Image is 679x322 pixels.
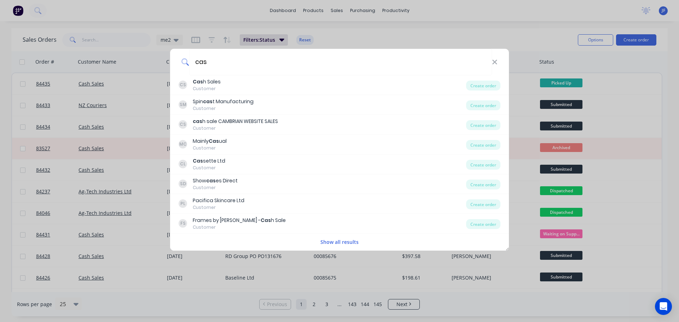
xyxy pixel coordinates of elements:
[179,81,187,89] div: CS
[466,199,500,209] div: Create order
[466,100,500,110] div: Create order
[193,105,254,112] div: Customer
[655,298,672,315] div: Open Intercom Messenger
[466,219,500,229] div: Create order
[193,137,227,145] div: Mainly ual
[193,204,244,211] div: Customer
[318,238,361,246] button: Show all results
[193,118,278,125] div: h sale CAMBRIAN WEBSITE SALES
[179,180,187,188] div: SD
[206,177,216,184] b: cas
[179,219,187,228] div: FS
[193,78,203,85] b: Cas
[203,98,213,105] b: cas
[189,49,492,75] input: Enter a customer name to create a new order...
[193,185,238,191] div: Customer
[193,157,203,164] b: Cas
[193,86,221,92] div: Customer
[179,199,187,208] div: PL
[193,145,227,151] div: Customer
[466,120,500,130] div: Create order
[179,140,187,148] div: MC
[193,165,225,171] div: Customer
[179,100,187,109] div: SM
[209,137,219,145] b: Cas
[193,177,238,185] div: Show es Direct
[466,140,500,150] div: Create order
[179,120,187,129] div: CS
[193,98,254,105] div: Spin t Manufacturing
[466,81,500,90] div: Create order
[466,180,500,189] div: Create order
[261,217,271,224] b: Cas
[179,160,187,168] div: CL
[466,160,500,170] div: Create order
[193,157,225,165] div: sette Ltd
[193,224,286,230] div: Customer
[193,118,202,125] b: cas
[193,125,278,131] div: Customer
[193,78,221,86] div: h Sales
[193,217,286,224] div: Frames by [PERSON_NAME] - h Sale
[193,197,244,204] div: Pacifica Skincare Ltd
